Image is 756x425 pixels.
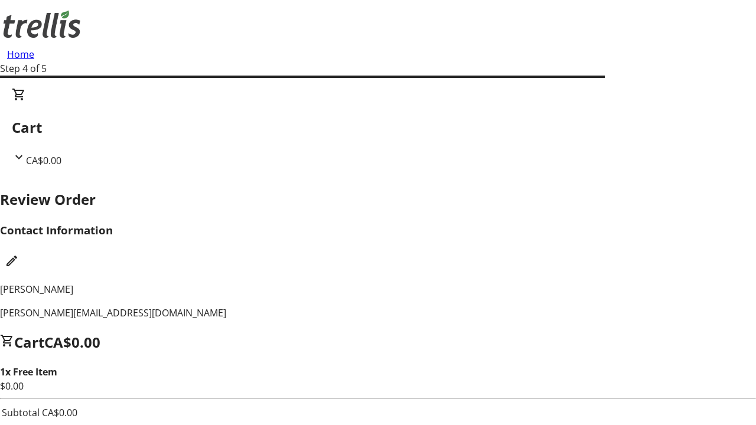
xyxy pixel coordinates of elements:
[26,154,61,167] span: CA$0.00
[1,405,40,420] td: Subtotal
[14,332,44,352] span: Cart
[44,332,100,352] span: CA$0.00
[41,405,78,420] td: CA$0.00
[12,117,744,138] h2: Cart
[12,87,744,168] div: CartCA$0.00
